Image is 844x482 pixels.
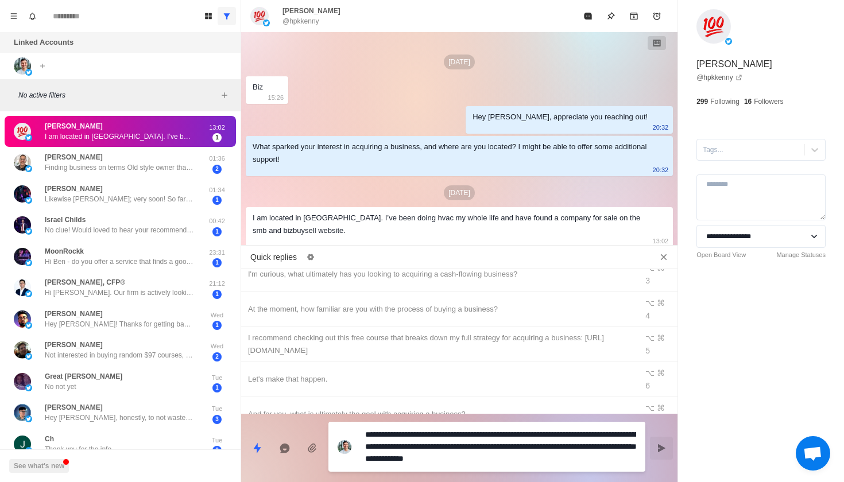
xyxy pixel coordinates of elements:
[645,262,671,287] div: ⌥ ⌘ 3
[45,340,103,350] p: [PERSON_NAME]
[282,6,340,16] p: [PERSON_NAME]
[25,353,32,360] img: picture
[696,57,772,71] p: [PERSON_NAME]
[655,248,673,266] button: Close quick replies
[25,165,32,172] img: picture
[203,123,231,133] p: 13:02
[444,185,475,200] p: [DATE]
[25,228,32,235] img: picture
[338,440,351,454] img: picture
[45,434,54,444] p: Ch
[45,309,103,319] p: [PERSON_NAME]
[203,436,231,445] p: Tue
[212,415,222,424] span: 3
[473,111,648,123] div: Hey [PERSON_NAME], appreciate you reaching out!
[199,7,218,25] button: Board View
[14,310,31,328] img: picture
[14,154,31,171] img: picture
[203,154,231,164] p: 01:36
[14,404,31,421] img: picture
[248,332,630,357] div: I recommend checking out this free course that breaks down my full strategy for acquiring a busin...
[25,69,32,76] img: picture
[696,96,708,107] p: 299
[653,235,669,247] p: 13:02
[754,96,783,107] p: Followers
[203,373,231,383] p: Tue
[444,55,475,69] p: [DATE]
[14,279,31,296] img: picture
[45,287,194,298] p: Hi [PERSON_NAME]. Our firm is actively looking to acquire small CPA firms in the [GEOGRAPHIC_DATA...
[45,225,194,235] p: No clue! Would loved to hear your recommendations?
[14,185,31,203] img: picture
[253,141,648,166] div: What sparked your interest in acquiring a business, and where are you located? I might be able to...
[696,72,742,83] a: @hpkkenny
[14,57,31,75] img: picture
[25,322,32,329] img: picture
[203,185,231,195] p: 01:34
[212,290,222,299] span: 1
[212,321,222,330] span: 1
[248,268,630,281] div: I'm curious, what ultimately has you looking to acquiring a cash-flowing business?
[776,250,826,260] a: Manage Statuses
[650,437,673,460] button: Send message
[599,5,622,28] button: Pin
[212,227,222,236] span: 1
[212,383,222,392] span: 1
[576,5,599,28] button: Mark as read
[212,258,222,267] span: 1
[725,38,732,45] img: picture
[250,7,269,25] img: picture
[25,415,32,422] img: picture
[218,88,231,102] button: Add filters
[248,373,630,386] div: Let's make that happen.
[45,121,103,131] p: [PERSON_NAME]
[203,248,231,258] p: 23:31
[250,251,297,263] p: Quick replies
[45,382,76,392] p: No not yet
[212,133,222,142] span: 1
[45,413,194,423] p: Hey [PERSON_NAME], honestly, to not waste time: I’m here offering a Ghost management service for ...
[273,437,296,460] button: Reply with AI
[14,123,31,140] img: picture
[18,90,218,100] p: No active filters
[45,319,194,329] p: Hey [PERSON_NAME]! Thanks for getting back to me. I’m in [US_STATE]. I’m actually looking to buil...
[248,303,630,316] div: At the moment, how familiar are you with the process of buying a business?
[25,259,32,266] img: picture
[796,436,830,471] div: Open chat
[301,248,320,266] button: Edit quick replies
[25,134,32,141] img: picture
[14,341,31,359] img: picture
[14,216,31,234] img: picture
[23,7,41,25] button: Notifications
[696,9,731,44] img: picture
[203,341,231,351] p: Wed
[5,7,23,25] button: Menu
[645,367,671,392] div: ⌥ ⌘ 6
[25,197,32,204] img: picture
[203,310,231,320] p: Wed
[203,279,231,289] p: 21:12
[744,96,752,107] p: 16
[45,194,194,204] p: Likewise [PERSON_NAME]; very soon! So far all is good and digging into the material and meeting p...
[246,437,269,460] button: Quick replies
[45,256,194,267] p: Hi Ben - do you offer a service that finds a good business to buy ? And as an investor, would jus...
[14,436,31,453] img: picture
[25,384,32,391] img: picture
[45,215,86,225] p: Israel Childs
[36,59,49,73] button: Add account
[653,121,669,134] p: 20:32
[25,290,32,297] img: picture
[203,404,231,414] p: Tue
[45,402,103,413] p: [PERSON_NAME]
[212,165,222,174] span: 2
[218,7,236,25] button: Show all conversations
[212,352,222,361] span: 2
[203,216,231,226] p: 00:42
[45,444,111,454] p: Thank you for the info
[645,332,671,357] div: ⌥ ⌘ 5
[14,373,31,390] img: picture
[14,248,31,265] img: picture
[45,152,103,162] p: [PERSON_NAME]
[645,402,671,427] div: ⌥ ⌘ 7
[45,131,194,142] p: I am located in [GEOGRAPHIC_DATA]. I’ve been doing hvac my whole life and have found a company fo...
